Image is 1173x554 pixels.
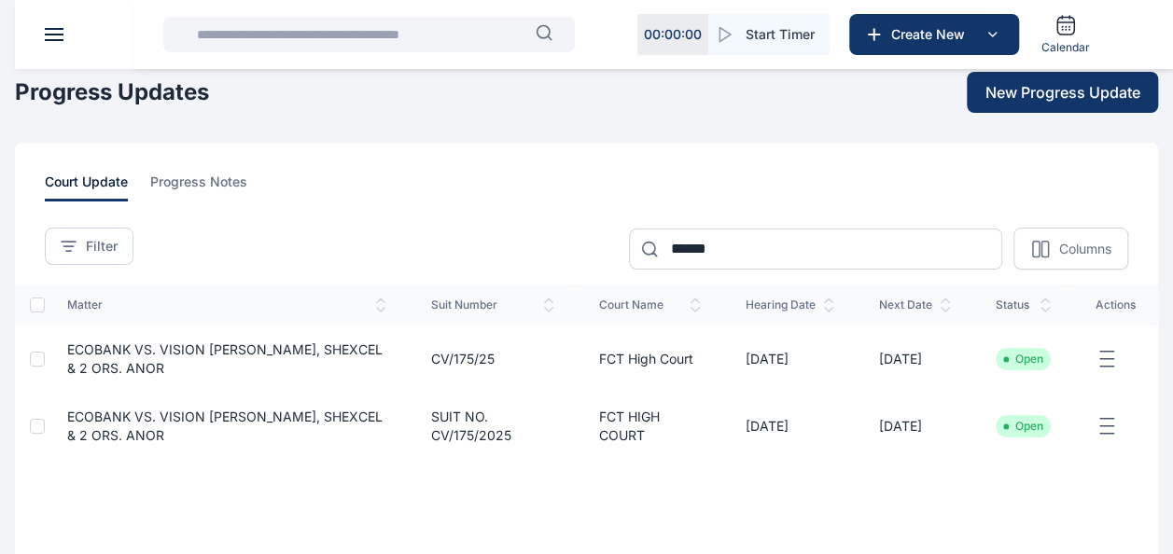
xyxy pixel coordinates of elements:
[1041,40,1090,55] span: Calendar
[409,393,577,460] td: SUIT NO. CV/175/2025
[967,72,1158,113] button: New Progress Update
[45,173,128,201] span: court update
[996,298,1051,312] span: status
[86,237,118,256] span: Filter
[1058,240,1110,258] p: Columns
[67,409,383,443] a: ECOBANK VS. VISION [PERSON_NAME], SHEXCEL & 2 ORS. ANOR
[746,298,834,312] span: hearing date
[1013,228,1128,270] button: Columns
[644,25,702,44] p: 00 : 00 : 00
[857,393,973,460] td: [DATE]
[150,173,247,201] span: progress notes
[45,228,133,265] button: Filter
[67,341,383,376] a: ECOBANK VS. VISION [PERSON_NAME], SHEXCEL & 2 ORS. ANOR
[15,77,209,107] h1: Progress Updates
[879,298,951,312] span: next date
[708,14,830,55] button: Start Timer
[884,25,981,44] span: Create New
[67,298,386,312] span: matter
[599,298,701,312] span: court name
[746,25,815,44] span: Start Timer
[150,173,270,201] a: progress notes
[409,325,577,393] td: CV/175/25
[577,393,723,460] td: FCT HIGH COURT
[723,393,857,460] td: [DATE]
[857,325,973,393] td: [DATE]
[431,298,554,312] span: suit number
[45,173,150,201] a: court update
[1096,298,1136,312] span: actions
[849,14,1019,55] button: Create New
[985,81,1140,104] span: New Progress Update
[723,325,857,393] td: [DATE]
[1034,7,1097,62] a: Calendar
[577,325,723,393] td: FCT High Court
[1003,419,1043,434] li: Open
[1003,352,1043,367] li: Open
